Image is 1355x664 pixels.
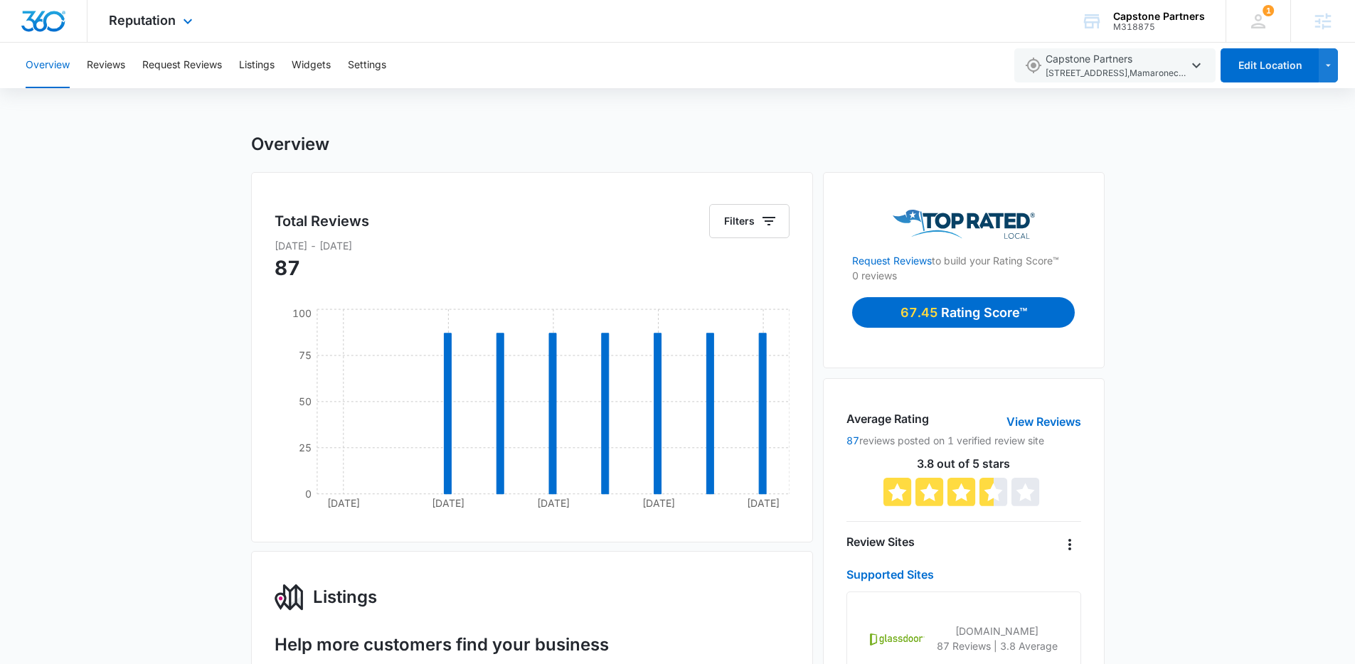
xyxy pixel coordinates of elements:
[239,43,275,88] button: Listings
[846,533,915,550] h4: Review Sites
[937,623,1058,638] p: [DOMAIN_NAME]
[1263,5,1274,16] div: notifications count
[1263,5,1274,16] span: 1
[313,584,377,610] h3: Listings
[326,497,359,509] tspan: [DATE]
[846,433,1080,448] p: reviews posted on 1 verified review site
[1113,22,1205,32] div: account id
[1046,67,1188,80] span: [STREET_ADDRESS] , Mamaroneck , NY
[1221,48,1319,82] button: Edit Location
[941,303,1027,322] p: Rating Score™
[937,638,1058,653] p: 87 Reviews | 3.8 Average
[275,238,790,253] p: [DATE] - [DATE]
[292,307,311,319] tspan: 100
[432,497,464,509] tspan: [DATE]
[1014,48,1216,82] button: Capstone Partners[STREET_ADDRESS],Mamaroneck,NY
[747,497,780,509] tspan: [DATE]
[1046,51,1188,80] span: Capstone Partners
[852,255,932,267] a: Request Reviews
[348,43,386,88] button: Settings
[1006,413,1081,430] a: View Reviews
[275,634,609,655] h1: Help more customers find your business
[26,43,70,88] button: Overview
[852,239,1075,268] p: to build your Rating Score™
[846,410,929,427] h4: Average Rating
[142,43,222,88] button: Request Reviews
[846,567,934,582] a: Supported Sites
[292,43,331,88] button: Widgets
[298,349,311,361] tspan: 75
[298,441,311,454] tspan: 25
[852,268,1075,283] p: 0 reviews
[275,256,300,280] span: 87
[1058,533,1081,556] button: Overflow Menu
[298,395,311,407] tspan: 50
[709,204,790,238] button: Filters
[846,434,859,446] a: 87
[846,458,1080,469] p: 3.8 out of 5 stars
[304,488,311,500] tspan: 0
[275,210,369,232] h5: Total Reviews
[109,13,176,28] span: Reputation
[251,134,329,155] h1: Overview
[87,43,125,88] button: Reviews
[537,497,570,509] tspan: [DATE]
[642,497,675,509] tspan: [DATE]
[900,303,941,322] p: 67.45
[1113,11,1205,22] div: account name
[893,210,1035,239] img: Top Rated Local Logo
